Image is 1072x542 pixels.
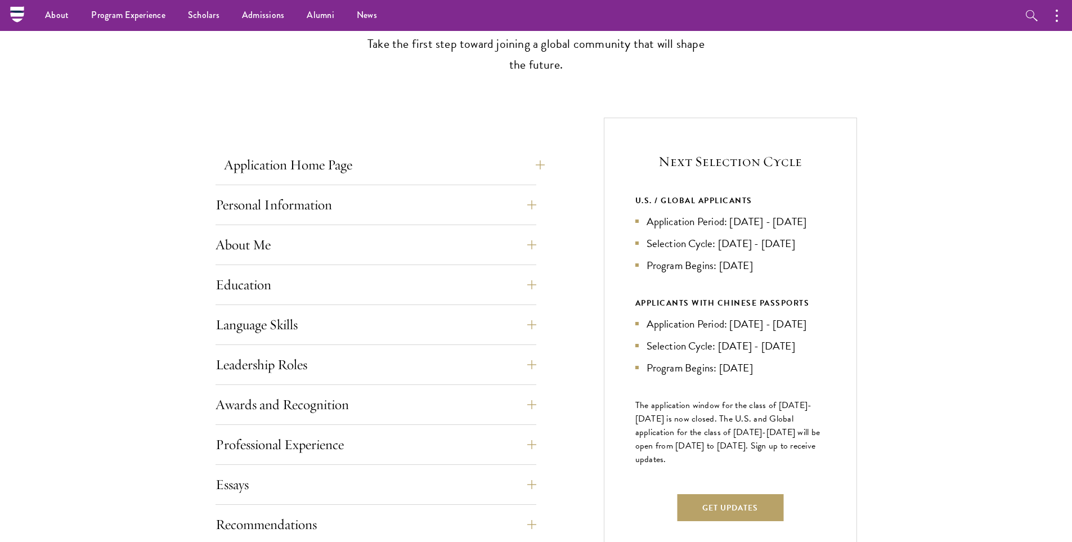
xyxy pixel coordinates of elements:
button: About Me [216,231,536,258]
li: Program Begins: [DATE] [635,360,826,376]
li: Selection Cycle: [DATE] - [DATE] [635,338,826,354]
span: The application window for the class of [DATE]-[DATE] is now closed. The U.S. and Global applicat... [635,398,820,466]
button: Language Skills [216,311,536,338]
h5: Next Selection Cycle [635,152,826,171]
button: Recommendations [216,511,536,538]
button: Essays [216,471,536,498]
li: Application Period: [DATE] - [DATE] [635,316,826,332]
button: Awards and Recognition [216,391,536,418]
li: Selection Cycle: [DATE] - [DATE] [635,235,826,252]
button: Education [216,271,536,298]
div: U.S. / GLOBAL APPLICANTS [635,194,826,208]
button: Leadership Roles [216,351,536,378]
button: Application Home Page [224,151,545,178]
button: Personal Information [216,191,536,218]
li: Application Period: [DATE] - [DATE] [635,213,826,230]
button: Get Updates [677,494,783,521]
p: Take the first step toward joining a global community that will shape the future. [362,34,711,75]
div: APPLICANTS WITH CHINESE PASSPORTS [635,296,826,310]
button: Professional Experience [216,431,536,458]
li: Program Begins: [DATE] [635,257,826,274]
